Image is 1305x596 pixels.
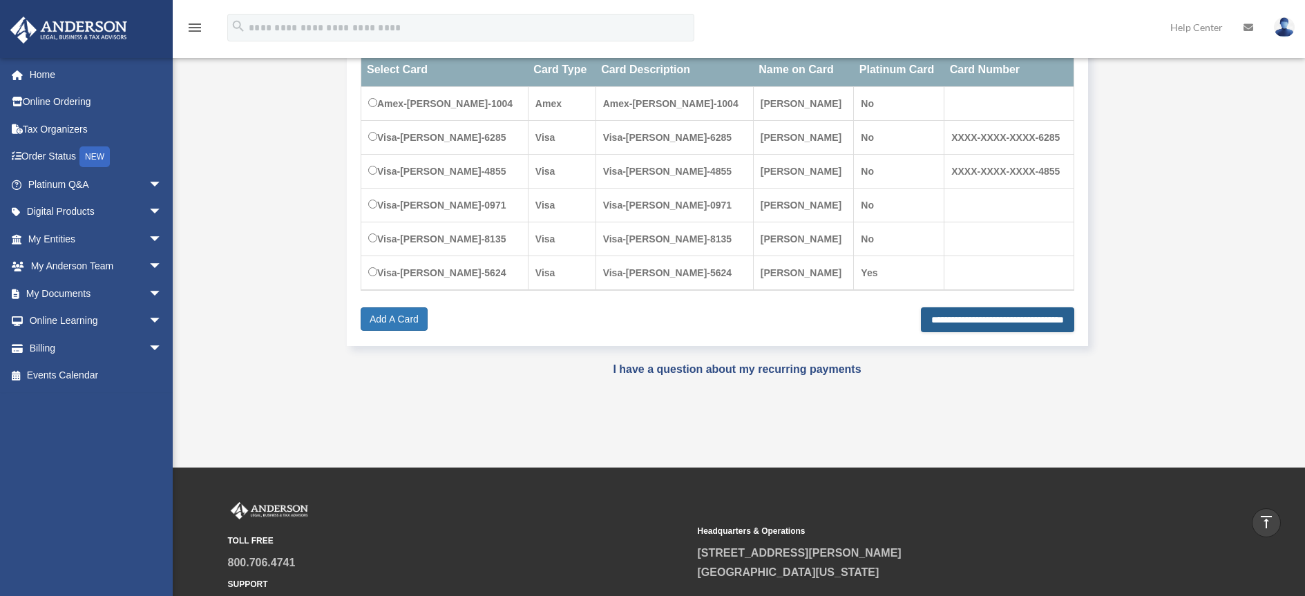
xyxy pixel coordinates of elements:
[528,222,596,256] td: Visa
[361,256,528,291] td: Visa-[PERSON_NAME]-5624
[528,53,596,87] th: Card Type
[528,155,596,189] td: Visa
[361,53,528,87] th: Select Card
[944,53,1074,87] th: Card Number
[753,87,854,121] td: [PERSON_NAME]
[854,189,944,222] td: No
[149,171,176,199] span: arrow_drop_down
[187,24,203,36] a: menu
[149,225,176,253] span: arrow_drop_down
[10,198,183,226] a: Digital Productsarrow_drop_down
[753,121,854,155] td: [PERSON_NAME]
[613,363,861,375] a: I have a question about my recurring payments
[79,146,110,167] div: NEW
[753,222,854,256] td: [PERSON_NAME]
[698,566,879,578] a: [GEOGRAPHIC_DATA][US_STATE]
[228,557,296,568] a: 800.706.4741
[149,307,176,336] span: arrow_drop_down
[753,53,854,87] th: Name on Card
[149,198,176,227] span: arrow_drop_down
[854,222,944,256] td: No
[753,256,854,291] td: [PERSON_NAME]
[228,577,688,592] small: SUPPORT
[1258,514,1275,530] i: vertical_align_top
[149,253,176,281] span: arrow_drop_down
[596,87,753,121] td: Amex-[PERSON_NAME]-1004
[361,222,528,256] td: Visa-[PERSON_NAME]-8135
[10,115,183,143] a: Tax Organizers
[854,121,944,155] td: No
[6,17,131,44] img: Anderson Advisors Platinum Portal
[361,189,528,222] td: Visa-[PERSON_NAME]-0971
[149,334,176,363] span: arrow_drop_down
[944,121,1074,155] td: XXXX-XXXX-XXXX-6285
[1274,17,1295,37] img: User Pic
[753,155,854,189] td: [PERSON_NAME]
[596,121,753,155] td: Visa-[PERSON_NAME]-6285
[753,189,854,222] td: [PERSON_NAME]
[231,19,246,34] i: search
[854,155,944,189] td: No
[596,53,753,87] th: Card Description
[228,502,311,520] img: Anderson Advisors Platinum Portal
[528,87,596,121] td: Amex
[228,534,688,548] small: TOLL FREE
[854,87,944,121] td: No
[1252,508,1281,537] a: vertical_align_top
[149,280,176,308] span: arrow_drop_down
[361,121,528,155] td: Visa-[PERSON_NAME]-6285
[10,253,183,280] a: My Anderson Teamarrow_drop_down
[698,524,1158,539] small: Headquarters & Operations
[361,87,528,121] td: Amex-[PERSON_NAME]-1004
[528,121,596,155] td: Visa
[596,222,753,256] td: Visa-[PERSON_NAME]-8135
[10,143,183,171] a: Order StatusNEW
[10,225,183,253] a: My Entitiesarrow_drop_down
[528,189,596,222] td: Visa
[698,547,902,559] a: [STREET_ADDRESS][PERSON_NAME]
[361,307,428,331] a: Add A Card
[10,88,183,116] a: Online Ordering
[596,256,753,291] td: Visa-[PERSON_NAME]-5624
[10,362,183,390] a: Events Calendar
[361,155,528,189] td: Visa-[PERSON_NAME]-4855
[10,171,183,198] a: Platinum Q&Aarrow_drop_down
[10,61,183,88] a: Home
[944,155,1074,189] td: XXXX-XXXX-XXXX-4855
[596,155,753,189] td: Visa-[PERSON_NAME]-4855
[10,334,183,362] a: Billingarrow_drop_down
[596,189,753,222] td: Visa-[PERSON_NAME]-0971
[10,280,183,307] a: My Documentsarrow_drop_down
[187,19,203,36] i: menu
[528,256,596,291] td: Visa
[854,256,944,291] td: Yes
[854,53,944,87] th: Platinum Card
[10,307,183,335] a: Online Learningarrow_drop_down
